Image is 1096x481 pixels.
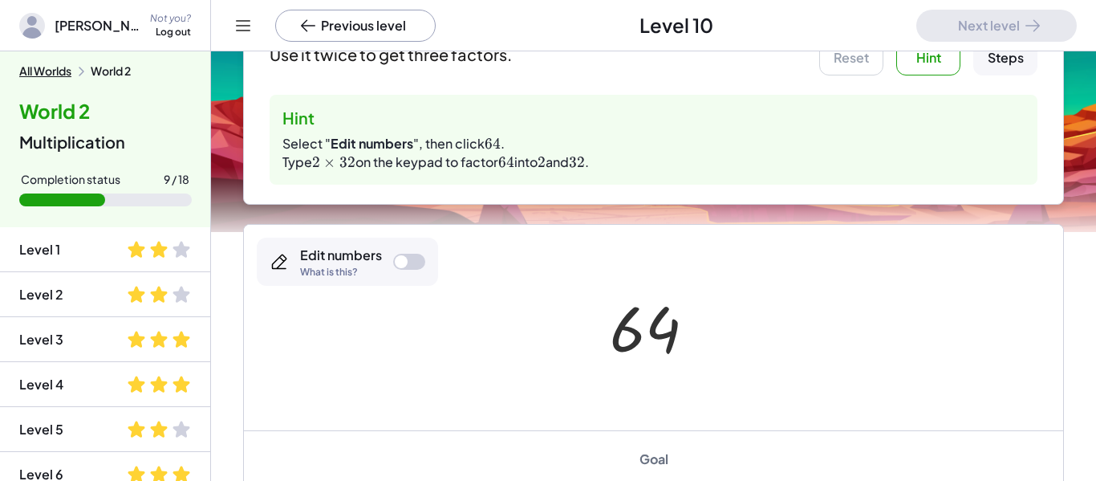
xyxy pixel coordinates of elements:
div: Steps [988,49,1024,67]
div: Multiplication [19,131,191,153]
div: Hint [282,108,1025,128]
span: 64 [498,153,514,171]
div: Level 1 [19,240,60,259]
p: Select " ", then click . [282,135,1025,153]
p: Type on the keypad to factor into and . [282,153,1025,172]
span: 2 [538,153,546,171]
span: 64 [485,135,501,153]
span: 32 [339,153,355,171]
div: Not you? [150,12,191,26]
button: Next level [916,10,1077,42]
strong: Edit numbers [331,135,413,152]
div: Level 2 [19,285,63,304]
button: Previous level [275,10,436,42]
span: 2 [312,153,320,171]
span: [PERSON_NAME] [55,16,140,35]
div: Completion status [21,173,120,187]
div: Edit numbers [300,247,382,264]
h4: World 2 [19,98,191,125]
span: 32 [569,153,585,171]
button: All Worlds [19,64,71,79]
div: 9 / 18 [164,173,189,187]
span: × [323,153,335,171]
div: What is this? [300,267,382,277]
div: Log out [156,26,191,39]
div: Goal [639,450,668,468]
div: World 2 [91,64,131,79]
div: Level 3 [19,330,63,349]
span: Level 10 [639,12,713,39]
div: Level 5 [19,420,63,439]
div: Level 4 [19,375,63,394]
